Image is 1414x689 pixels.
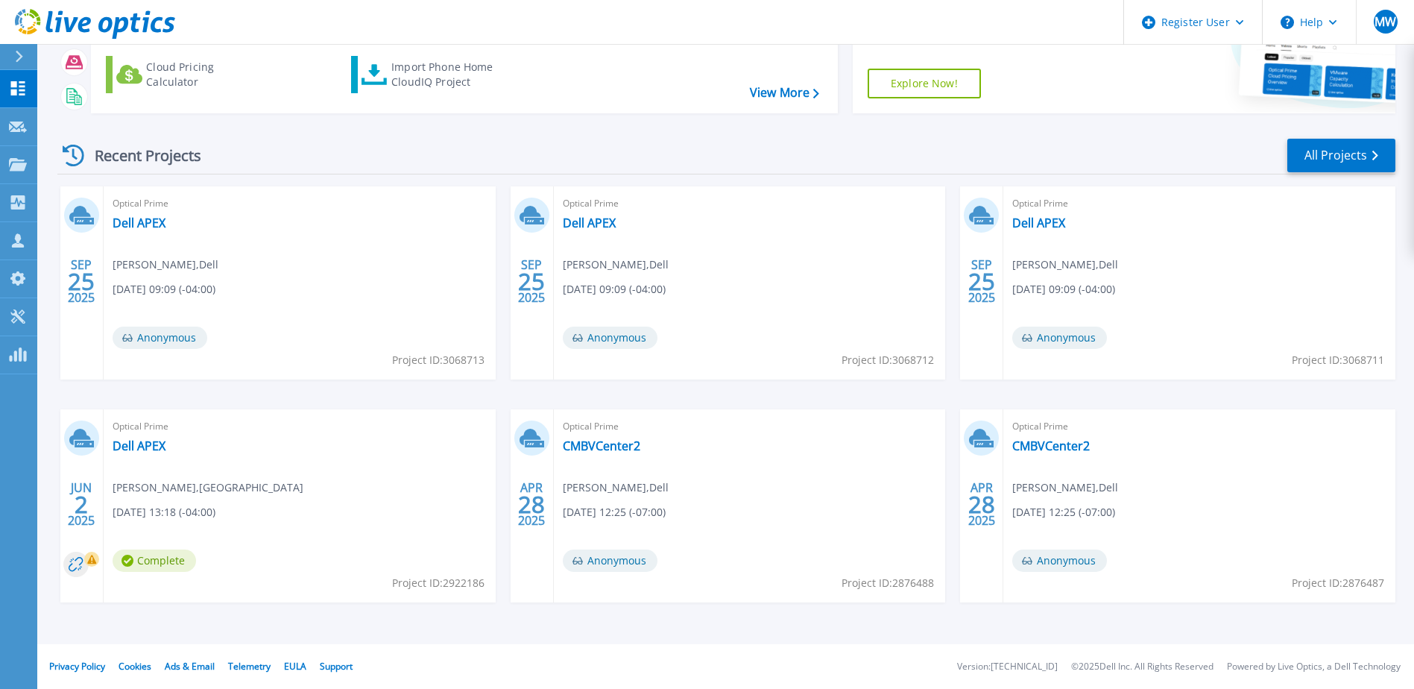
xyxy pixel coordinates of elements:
[1012,550,1107,572] span: Anonymous
[1012,479,1118,496] span: [PERSON_NAME] , Dell
[517,254,546,309] div: SEP 2025
[320,660,353,673] a: Support
[563,327,657,349] span: Anonymous
[1012,195,1386,212] span: Optical Prime
[518,275,545,288] span: 25
[68,275,95,288] span: 25
[1012,215,1065,230] a: Dell APEX
[563,479,669,496] span: [PERSON_NAME] , Dell
[392,352,485,368] span: Project ID: 3068713
[563,438,640,453] a: CMBVCenter2
[284,660,306,673] a: EULA
[113,504,215,520] span: [DATE] 13:18 (-04:00)
[113,281,215,298] span: [DATE] 09:09 (-04:00)
[1227,662,1401,672] li: Powered by Live Optics, a Dell Technology
[67,254,95,309] div: SEP 2025
[563,195,937,212] span: Optical Prime
[1071,662,1213,672] li: © 2025 Dell Inc. All Rights Reserved
[1012,327,1107,349] span: Anonymous
[1012,281,1115,298] span: [DATE] 09:09 (-04:00)
[113,215,165,230] a: Dell APEX
[113,257,218,273] span: [PERSON_NAME] , Dell
[563,550,657,572] span: Anonymous
[1292,575,1384,591] span: Project ID: 2876487
[1292,352,1384,368] span: Project ID: 3068711
[518,498,545,511] span: 28
[1012,438,1090,453] a: CMBVCenter2
[67,477,95,532] div: JUN 2025
[392,575,485,591] span: Project ID: 2922186
[165,660,215,673] a: Ads & Email
[1012,504,1115,520] span: [DATE] 12:25 (-07:00)
[968,477,996,532] div: APR 2025
[119,660,151,673] a: Cookies
[113,550,196,572] span: Complete
[968,254,996,309] div: SEP 2025
[968,498,995,511] span: 28
[1287,139,1395,172] a: All Projects
[146,60,265,89] div: Cloud Pricing Calculator
[228,660,271,673] a: Telemetry
[113,195,487,212] span: Optical Prime
[517,477,546,532] div: APR 2025
[49,660,105,673] a: Privacy Policy
[1012,257,1118,273] span: [PERSON_NAME] , Dell
[563,418,937,435] span: Optical Prime
[563,281,666,298] span: [DATE] 09:09 (-04:00)
[1374,16,1396,28] span: MW
[113,418,487,435] span: Optical Prime
[842,352,934,368] span: Project ID: 3068712
[1012,418,1386,435] span: Optical Prime
[113,327,207,349] span: Anonymous
[868,69,981,98] a: Explore Now!
[563,257,669,273] span: [PERSON_NAME] , Dell
[750,86,819,100] a: View More
[106,56,272,93] a: Cloud Pricing Calculator
[842,575,934,591] span: Project ID: 2876488
[968,275,995,288] span: 25
[563,504,666,520] span: [DATE] 12:25 (-07:00)
[113,479,303,496] span: [PERSON_NAME] , [GEOGRAPHIC_DATA]
[75,498,88,511] span: 2
[57,137,221,174] div: Recent Projects
[113,438,165,453] a: Dell APEX
[563,215,616,230] a: Dell APEX
[391,60,508,89] div: Import Phone Home CloudIQ Project
[957,662,1058,672] li: Version: [TECHNICAL_ID]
